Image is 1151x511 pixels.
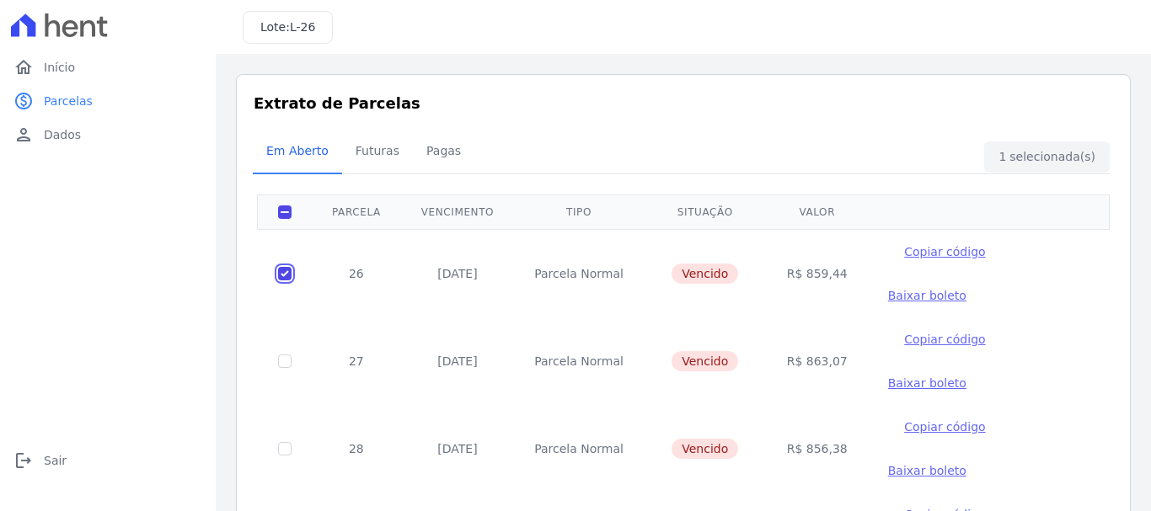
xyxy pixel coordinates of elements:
[888,287,966,304] a: Baixar boleto
[312,229,401,317] td: 26
[345,134,410,168] span: Futuras
[44,126,81,143] span: Dados
[888,375,966,391] a: Baixar boleto
[13,91,34,111] i: paid
[888,376,966,390] span: Baixar boleto
[672,439,738,459] span: Vencido
[342,130,413,174] a: Futuras
[401,405,514,492] td: [DATE]
[767,405,868,492] td: R$ 856,38
[401,194,514,229] th: Vencimento
[672,263,738,284] span: Vencido
[672,351,738,371] span: Vencido
[904,245,985,258] span: Copiar código
[7,118,209,152] a: personDados
[44,93,93,109] span: Parcelas
[290,20,315,34] span: L-26
[13,57,34,77] i: home
[888,464,966,477] span: Baixar boleto
[260,19,315,36] h3: Lote:
[767,229,868,317] td: R$ 859,44
[256,134,339,168] span: Em Aberto
[413,130,474,174] a: Pagas
[416,134,471,168] span: Pagas
[514,317,644,405] td: Parcela Normal
[401,229,514,317] td: [DATE]
[904,333,985,346] span: Copiar código
[888,289,966,302] span: Baixar boleto
[644,194,767,229] th: Situação
[13,125,34,145] i: person
[44,452,67,469] span: Sair
[888,462,966,479] a: Baixar boleto
[253,130,342,174] a: Em Aberto
[888,418,1002,435] button: Copiar código
[514,405,644,492] td: Parcela Normal
[767,317,868,405] td: R$ 863,07
[254,92,1113,114] h3: Extrato de Parcelas
[312,317,401,405] td: 27
[888,243,1002,260] button: Copiar código
[312,405,401,492] td: 28
[904,420,985,434] span: Copiar código
[44,59,75,76] span: Início
[7,51,209,84] a: homeInício
[514,229,644,317] td: Parcela Normal
[7,84,209,118] a: paidParcelas
[401,317,514,405] td: [DATE]
[7,444,209,477] a: logoutSair
[888,331,1002,348] button: Copiar código
[13,450,34,471] i: logout
[312,194,401,229] th: Parcela
[514,194,644,229] th: Tipo
[767,194,868,229] th: Valor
